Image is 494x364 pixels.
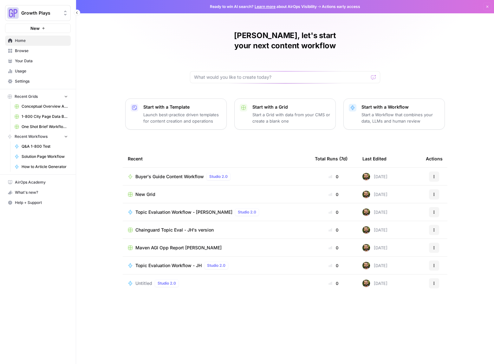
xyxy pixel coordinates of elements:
a: Maven AGI Opp Report [PERSON_NAME] [128,245,305,251]
div: [DATE] [362,244,387,252]
button: Start with a GridStart a Grid with data from your CMS or create a blank one [234,98,336,130]
button: Recent Workflows [5,132,71,141]
span: New [30,25,40,31]
a: One Shot Brief Workflow Grid [12,122,71,132]
a: Home [5,36,71,46]
p: Launch best-practice driven templates for content creation and operations [143,111,221,124]
a: New Grid [128,191,305,198]
p: Start with a Template [143,104,221,110]
a: Topic Evaluation Workflow - JHStudio 2.0 [128,262,305,269]
a: How to Article Generator [12,162,71,172]
span: Untitled [135,280,152,286]
span: Browse [15,48,68,54]
span: Topic Evaluation Workflow - [PERSON_NAME] [135,209,232,215]
button: Start with a TemplateLaunch best-practice driven templates for content creation and operations [125,98,227,130]
span: Home [15,38,68,44]
div: 0 [315,280,352,286]
button: New [5,24,71,33]
div: Last Edited [362,150,387,167]
div: Recent [128,150,305,167]
a: Solution Page Workflow [12,152,71,162]
p: Start a Grid with data from your CMS or create a blank one [252,111,330,124]
span: Studio 2.0 [238,209,256,215]
span: 1-800 City Page Data Batch 5 [22,114,68,119]
img: 7n9g0vcyosf9m799tx179q68c4d8 [362,208,370,216]
img: 7n9g0vcyosf9m799tx179q68c4d8 [362,226,370,234]
a: Conceptual Overview Article Grid [12,101,71,111]
a: Settings [5,76,71,86]
button: Workspace: Growth Plays [5,5,71,21]
div: 0 [315,227,352,233]
a: Buyer's Guide Content WorkflowStudio 2.0 [128,173,305,180]
div: 0 [315,191,352,198]
div: [DATE] [362,280,387,287]
div: [DATE] [362,191,387,198]
span: Topic Evaluation Workflow - JH [135,262,202,269]
input: What would you like to create today? [194,74,368,80]
h1: [PERSON_NAME], let's start your next content workflow [190,30,380,51]
div: 0 [315,209,352,215]
button: What's new? [5,187,71,198]
p: Start a Workflow that combines your data, LLMs and human review [361,111,439,124]
span: Conceptual Overview Article Grid [22,104,68,109]
div: 0 [315,245,352,251]
button: Recent Grids [5,92,71,101]
span: Maven AGI Opp Report [PERSON_NAME] [135,245,222,251]
span: Settings [15,78,68,84]
a: Q&A 1-800 Test [12,141,71,152]
span: How to Article Generator [22,164,68,170]
div: [DATE] [362,262,387,269]
a: Topic Evaluation Workflow - [PERSON_NAME]Studio 2.0 [128,208,305,216]
span: Your Data [15,58,68,64]
span: Chainguard Topic Eval - JH's version [135,227,214,233]
span: Usage [15,68,68,74]
img: Growth Plays Logo [7,7,19,19]
span: Recent Workflows [15,134,48,139]
img: 7n9g0vcyosf9m799tx179q68c4d8 [362,280,370,287]
span: Actions early access [322,4,360,10]
button: Help + Support [5,198,71,208]
a: Browse [5,46,71,56]
div: [DATE] [362,226,387,234]
span: New Grid [135,191,155,198]
div: 0 [315,262,352,269]
span: Help + Support [15,200,68,206]
span: Q&A 1-800 Test [22,144,68,149]
div: What's new? [5,188,70,197]
span: Studio 2.0 [209,174,228,179]
span: One Shot Brief Workflow Grid [22,124,68,130]
div: [DATE] [362,208,387,216]
span: AirOps Academy [15,179,68,185]
p: Start with a Workflow [361,104,439,110]
span: Buyer's Guide Content Workflow [135,173,204,180]
a: UntitledStudio 2.0 [128,280,305,287]
div: Actions [426,150,443,167]
span: Recent Grids [15,94,38,99]
span: Growth Plays [21,10,60,16]
a: Chainguard Topic Eval - JH's version [128,227,305,233]
img: 7n9g0vcyosf9m799tx179q68c4d8 [362,191,370,198]
a: AirOps Academy [5,177,71,187]
a: Your Data [5,56,71,66]
img: 7n9g0vcyosf9m799tx179q68c4d8 [362,262,370,269]
p: Start with a Grid [252,104,330,110]
span: Ready to win AI search? about AirOps Visibility [210,4,317,10]
span: Studio 2.0 [158,280,176,286]
img: 7n9g0vcyosf9m799tx179q68c4d8 [362,173,370,180]
div: [DATE] [362,173,387,180]
a: 1-800 City Page Data Batch 5 [12,111,71,122]
span: Solution Page Workflow [22,154,68,159]
a: Learn more [255,4,276,9]
img: 7n9g0vcyosf9m799tx179q68c4d8 [362,244,370,252]
button: Start with a WorkflowStart a Workflow that combines your data, LLMs and human review [343,98,445,130]
a: Usage [5,66,71,76]
div: 0 [315,173,352,180]
div: Total Runs (7d) [315,150,348,167]
span: Studio 2.0 [207,263,225,268]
